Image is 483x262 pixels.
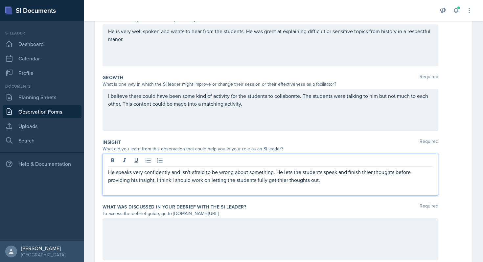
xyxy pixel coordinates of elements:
[103,210,438,217] div: To access the debrief guide, go to [DOMAIN_NAME][URL]
[103,81,438,88] div: What is one way in which the SI leader might improve or change their session or their effectivene...
[3,30,81,36] div: Si leader
[3,83,81,89] div: Documents
[420,204,438,210] span: Required
[103,204,246,210] label: What was discussed in your debrief with the SI Leader?
[3,105,81,118] a: Observation Forms
[3,134,81,147] a: Search
[3,52,81,65] a: Calendar
[3,91,81,104] a: Planning Sheets
[108,27,433,43] p: He is very well spoken and wants to hear from the students. He was great at explaining difficult ...
[108,168,433,184] p: He speaks very confidently and isn't afraid to be wrong about something. He lets the students spe...
[103,74,123,81] label: Growth
[103,145,438,152] div: What did you learn from this observation that could help you in your role as an SI leader?
[3,66,81,79] a: Profile
[21,245,65,251] div: [PERSON_NAME]
[3,157,81,170] div: Help & Documentation
[420,74,438,81] span: Required
[108,92,433,108] p: I believe there could have been some kind of activity for the students to collaborate. The studen...
[420,139,438,145] span: Required
[21,251,65,258] div: [GEOGRAPHIC_DATA]
[3,37,81,51] a: Dashboard
[3,120,81,133] a: Uploads
[103,139,121,145] label: Insight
